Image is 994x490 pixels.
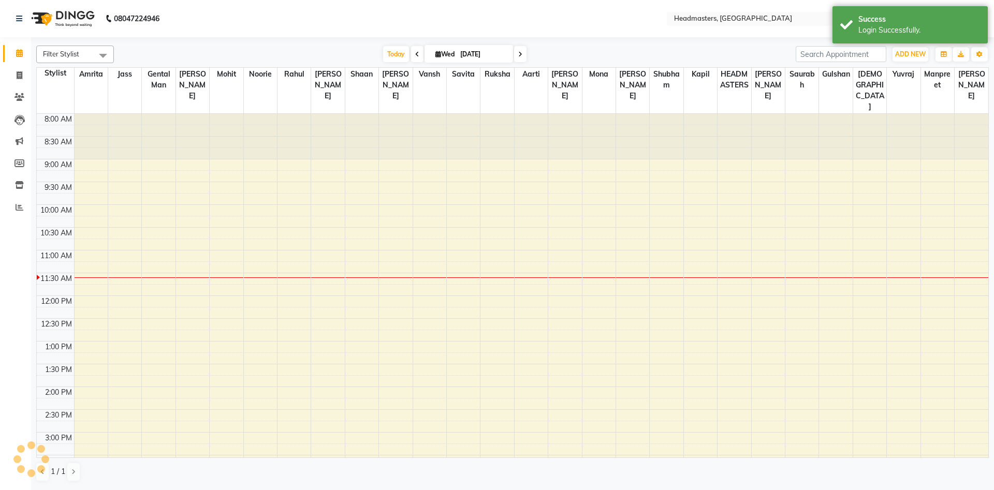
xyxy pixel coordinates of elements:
span: Today [383,46,409,62]
div: 8:30 AM [42,137,74,147]
div: Success [858,14,980,25]
div: 3:30 PM [43,455,74,466]
span: Jass [108,68,141,81]
span: [PERSON_NAME] [616,68,649,102]
span: Ruksha [480,68,514,81]
div: 11:00 AM [38,250,74,261]
span: Wed [433,50,457,58]
img: logo [26,4,97,33]
b: 08047224946 [114,4,159,33]
input: 2025-09-03 [457,47,509,62]
span: 1 / 1 [51,466,65,477]
input: Search Appointment [796,46,886,62]
span: Gental Man [142,68,175,92]
span: Aarti [515,68,548,81]
span: Manpreet [921,68,954,92]
span: [DEMOGRAPHIC_DATA] [853,68,886,113]
div: 10:30 AM [38,228,74,239]
div: Stylist [37,68,74,79]
div: 12:00 PM [39,296,74,307]
div: 2:00 PM [43,387,74,398]
div: 1:30 PM [43,364,74,375]
span: Filter Stylist [43,50,79,58]
div: 2:30 PM [43,410,74,421]
div: 1:00 PM [43,341,74,352]
div: 3:00 PM [43,433,74,443]
span: [PERSON_NAME] [955,68,988,102]
span: [PERSON_NAME] [548,68,581,102]
span: Noorie [244,68,277,81]
span: Saurabh [785,68,818,92]
div: 12:30 PM [39,319,74,330]
span: Amrita [75,68,108,81]
div: 8:00 AM [42,114,74,125]
div: 9:30 AM [42,182,74,193]
span: Mona [582,68,616,81]
span: [PERSON_NAME] [379,68,412,102]
span: Gulshan [819,68,852,81]
span: [PERSON_NAME] [752,68,785,102]
span: HEADMASTERS [718,68,751,92]
span: [PERSON_NAME] [311,68,344,102]
span: Kapil [684,68,717,81]
div: 9:00 AM [42,159,74,170]
span: Vansh [413,68,446,81]
div: 11:30 AM [38,273,74,284]
span: Yuvraj [887,68,920,81]
span: [PERSON_NAME] [176,68,209,102]
div: 10:00 AM [38,205,74,216]
div: Login Successfully. [858,25,980,36]
span: Shubham [650,68,683,92]
span: ADD NEW [895,50,926,58]
span: Shaan [345,68,378,81]
span: Rahul [277,68,311,81]
span: Savita [447,68,480,81]
button: ADD NEW [893,47,928,62]
span: Mohit [210,68,243,81]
